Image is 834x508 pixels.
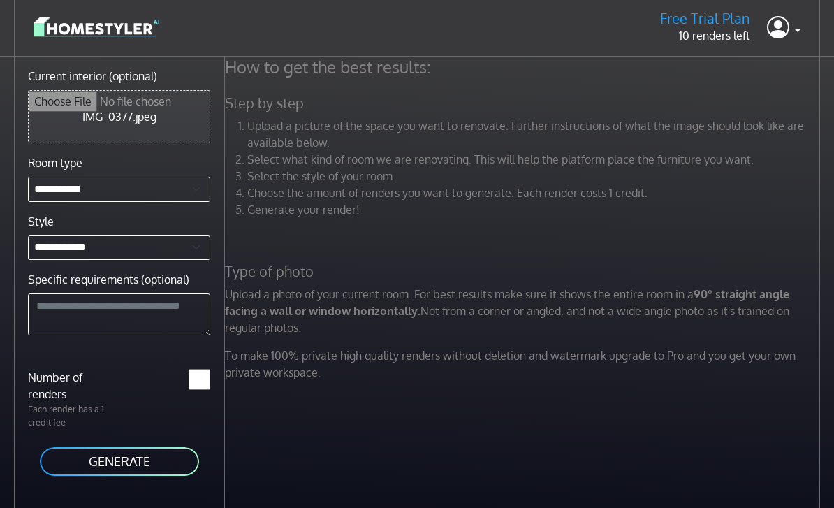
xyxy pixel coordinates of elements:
[34,15,159,39] img: logo-3de290ba35641baa71223ecac5eacb59cb85b4c7fdf211dc9aaecaaee71ea2f8.svg
[247,168,824,184] li: Select the style of your room.
[247,201,824,218] li: Generate your render!
[28,154,82,171] label: Room type
[38,446,200,477] button: GENERATE
[217,94,832,112] h5: Step by step
[247,151,824,168] li: Select what kind of room we are renovating. This will help the platform place the furniture you w...
[247,184,824,201] li: Choose the amount of renders you want to generate. Each render costs 1 credit.
[660,10,750,27] h5: Free Trial Plan
[28,213,54,230] label: Style
[225,287,789,318] strong: 90° straight angle facing a wall or window horizontally.
[217,347,832,381] p: To make 100% private high quality renders without deletion and watermark upgrade to Pro and you g...
[247,117,824,151] li: Upload a picture of the space you want to renovate. Further instructions of what the image should...
[20,402,119,429] p: Each render has a 1 credit fee
[28,68,157,85] label: Current interior (optional)
[217,286,832,336] p: Upload a photo of your current room. For best results make sure it shows the entire room in a Not...
[20,369,119,402] label: Number of renders
[217,263,832,280] h5: Type of photo
[28,271,189,288] label: Specific requirements (optional)
[660,27,750,44] p: 10 renders left
[217,57,832,78] h4: How to get the best results:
